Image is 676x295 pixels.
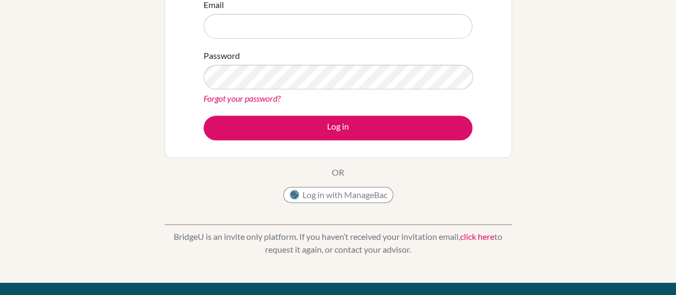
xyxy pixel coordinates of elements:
[460,231,494,241] a: click here
[332,166,344,179] p: OR
[283,187,393,203] button: Log in with ManageBac
[165,230,512,256] p: BridgeU is an invite only platform. If you haven’t received your invitation email, to request it ...
[204,93,281,103] a: Forgot your password?
[204,49,240,62] label: Password
[204,116,472,140] button: Log in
